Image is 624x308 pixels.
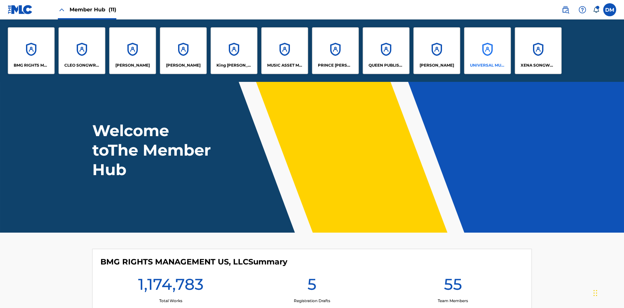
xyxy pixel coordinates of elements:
div: Drag [593,283,597,303]
img: search [562,6,569,14]
a: AccountsBMG RIGHTS MANAGEMENT US, LLC [8,27,55,74]
a: Accounts[PERSON_NAME] [413,27,460,74]
p: ELVIS COSTELLO [115,62,150,68]
p: King McTesterson [216,62,252,68]
h4: BMG RIGHTS MANAGEMENT US, LLC [100,257,287,267]
p: RONALD MCTESTERSON [420,62,454,68]
p: MUSIC ASSET MANAGEMENT (MAM) [267,62,303,68]
p: UNIVERSAL MUSIC PUB GROUP [470,62,505,68]
p: BMG RIGHTS MANAGEMENT US, LLC [14,62,49,68]
h1: 55 [444,275,462,298]
a: AccountsXENA SONGWRITER [515,27,562,74]
h1: Welcome to The Member Hub [92,121,214,179]
h1: 1,174,783 [138,275,203,298]
p: Team Members [438,298,468,304]
a: Accounts[PERSON_NAME] [109,27,156,74]
div: Notifications [593,6,599,13]
img: MLC Logo [8,5,33,14]
p: EYAMA MCSINGER [166,62,201,68]
h1: 5 [307,275,317,298]
p: XENA SONGWRITER [521,62,556,68]
img: help [578,6,586,14]
p: PRINCE MCTESTERSON [318,62,353,68]
p: Total Works [159,298,182,304]
span: (11) [109,6,116,13]
p: QUEEN PUBLISHA [369,62,404,68]
img: Close [58,6,66,14]
a: AccountsPRINCE [PERSON_NAME] [312,27,359,74]
div: Help [576,3,589,16]
div: User Menu [603,3,616,16]
a: AccountsQUEEN PUBLISHA [363,27,409,74]
a: AccountsMUSIC ASSET MANAGEMENT (MAM) [261,27,308,74]
a: AccountsUNIVERSAL MUSIC PUB GROUP [464,27,511,74]
iframe: Chat Widget [591,277,624,308]
span: Member Hub [70,6,116,13]
a: Public Search [559,3,572,16]
a: AccountsKing [PERSON_NAME] [211,27,257,74]
p: Registration Drafts [294,298,330,304]
p: CLEO SONGWRITER [64,62,100,68]
a: Accounts[PERSON_NAME] [160,27,207,74]
a: AccountsCLEO SONGWRITER [58,27,105,74]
